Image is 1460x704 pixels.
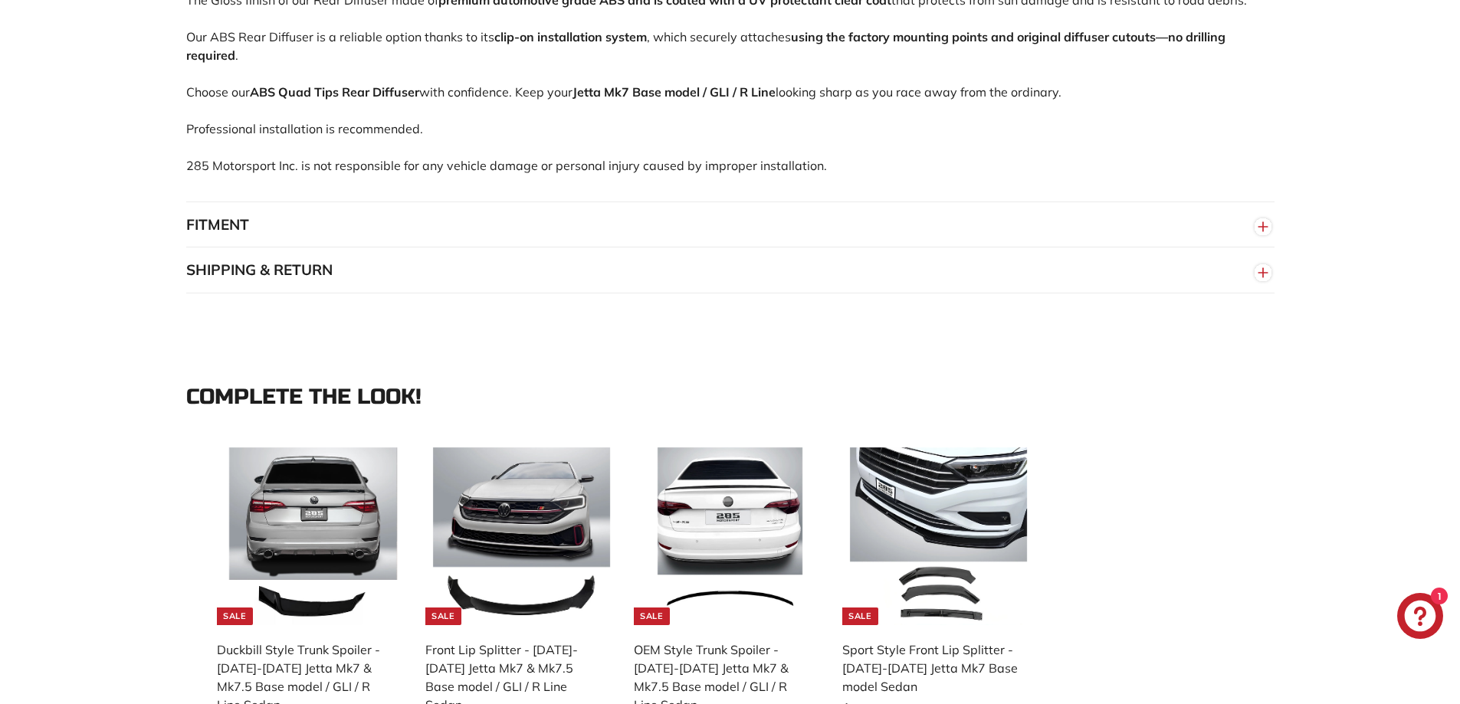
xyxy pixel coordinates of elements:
div: Sale [634,607,669,625]
inbox-online-store-chat: Shopify online store chat [1393,593,1448,643]
div: Sale [217,607,252,625]
button: SHIPPING & RETURN [186,247,1275,293]
div: Sport Style Front Lip Splitter - [DATE]-[DATE] Jetta Mk7 Base model Sedan [842,640,1020,696]
div: Sale [842,607,878,625]
strong: ABS Quad Tips Rear Diffuser [250,84,419,100]
div: Sale [425,607,461,625]
div: Complete the look! [186,385,1275,409]
button: FITMENT [186,202,1275,248]
strong: clip-on installation system [494,29,647,44]
strong: Jetta Mk7 Base model / GLI / R Line [573,84,776,100]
